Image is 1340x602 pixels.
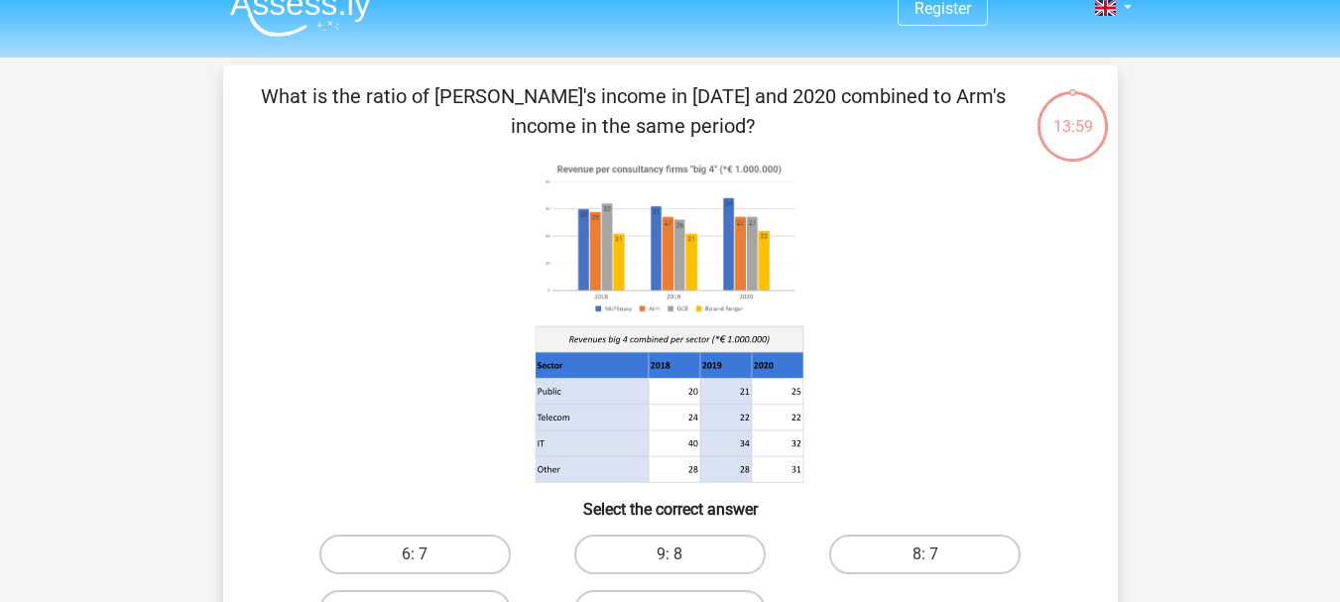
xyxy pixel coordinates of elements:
[829,535,1021,574] label: 8: 7
[255,484,1086,519] h6: Select the correct answer
[319,535,511,574] label: 6: 7
[1035,89,1110,139] div: 13:59
[255,81,1012,141] p: What is the ratio of [PERSON_NAME]'s income in [DATE] and 2020 combined to Arm's income in the sa...
[574,535,766,574] label: 9: 8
